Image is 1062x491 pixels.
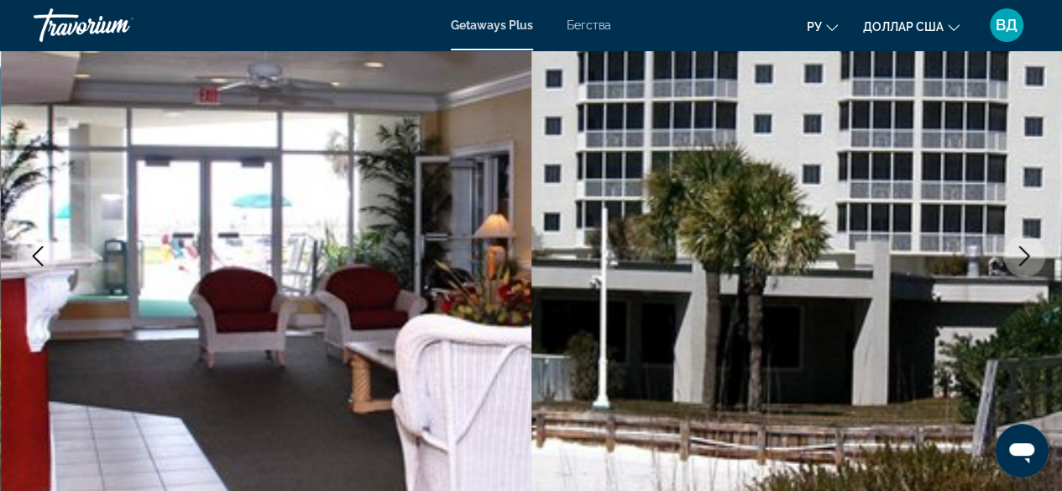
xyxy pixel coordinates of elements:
button: Изменить язык [807,14,838,39]
button: Previous image [17,235,59,277]
iframe: Кнопка запуска окна обмена сообщениями [995,424,1049,478]
font: ру [807,20,822,34]
a: Травориум [34,3,201,47]
font: ВД [996,16,1018,34]
button: Изменить валюту [863,14,960,39]
button: Меню пользователя [985,8,1028,43]
button: Next image [1003,235,1045,277]
a: Бегства [567,18,611,32]
a: Getaways Plus [451,18,533,32]
font: доллар США [863,20,944,34]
